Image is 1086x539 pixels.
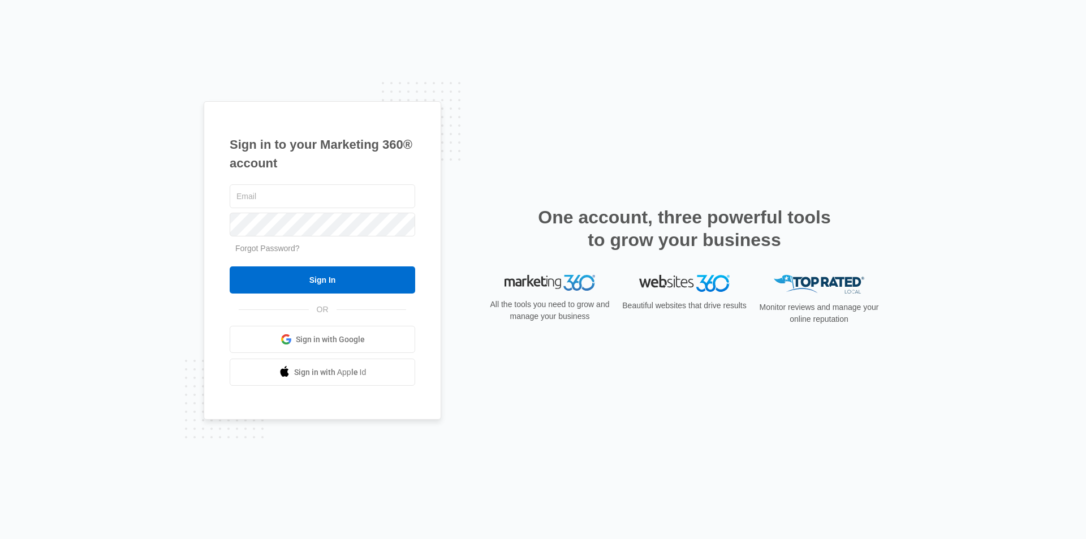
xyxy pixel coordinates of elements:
[230,184,415,208] input: Email
[756,301,882,325] p: Monitor reviews and manage your online reputation
[309,304,337,316] span: OR
[505,275,595,291] img: Marketing 360
[621,300,748,312] p: Beautiful websites that drive results
[230,135,415,173] h1: Sign in to your Marketing 360® account
[774,275,864,294] img: Top Rated Local
[294,366,367,378] span: Sign in with Apple Id
[535,206,834,251] h2: One account, three powerful tools to grow your business
[230,326,415,353] a: Sign in with Google
[639,275,730,291] img: Websites 360
[486,299,613,322] p: All the tools you need to grow and manage your business
[230,359,415,386] a: Sign in with Apple Id
[230,266,415,294] input: Sign In
[296,334,365,346] span: Sign in with Google
[235,244,300,253] a: Forgot Password?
